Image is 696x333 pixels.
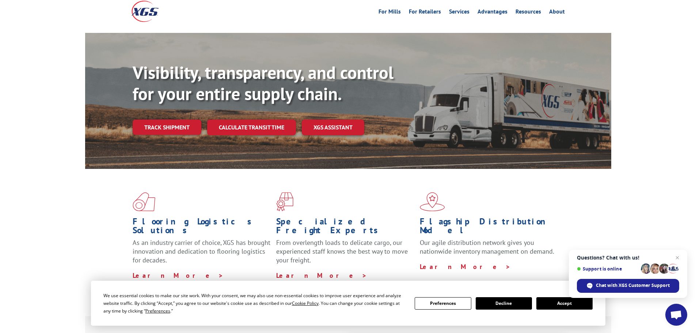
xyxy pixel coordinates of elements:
h1: Flooring Logistics Solutions [133,217,271,238]
b: Visibility, transparency, and control for your entire supply chain. [133,61,393,105]
a: Calculate transit time [207,120,296,135]
span: Support is online [577,266,638,272]
h1: Flagship Distribution Model [420,217,558,238]
button: Accept [536,297,593,310]
a: Services [449,9,469,17]
p: From overlength loads to delicate cargo, our experienced staff knows the best way to move your fr... [276,238,414,271]
a: Advantages [478,9,507,17]
span: Cookie Policy [292,300,319,306]
span: Our agile distribution network gives you nationwide inventory management on demand. [420,238,554,256]
a: Learn More > [276,271,367,280]
h1: Specialized Freight Experts [276,217,414,238]
span: As an industry carrier of choice, XGS has brought innovation and dedication to flooring logistics... [133,238,270,264]
button: Preferences [415,297,471,310]
a: For Mills [379,9,401,17]
a: XGS ASSISTANT [302,120,364,135]
div: Chat with XGS Customer Support [577,279,679,293]
span: Chat with XGS Customer Support [596,282,670,289]
button: Decline [476,297,532,310]
span: Questions? Chat with us! [577,255,679,261]
img: xgs-icon-total-supply-chain-intelligence-red [133,192,155,211]
div: We use essential cookies to make our site work. With your consent, we may also use non-essential ... [103,292,406,315]
a: Track shipment [133,120,201,135]
img: xgs-icon-focused-on-flooring-red [276,192,293,211]
a: Learn More > [420,262,511,271]
div: Open chat [665,304,687,326]
img: xgs-icon-flagship-distribution-model-red [420,192,445,211]
a: Learn More > [133,271,224,280]
div: Cookie Consent Prompt [91,281,605,326]
a: Resources [516,9,541,17]
span: Close chat [673,253,682,262]
span: Preferences [145,308,170,314]
a: For Retailers [409,9,441,17]
a: About [549,9,565,17]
